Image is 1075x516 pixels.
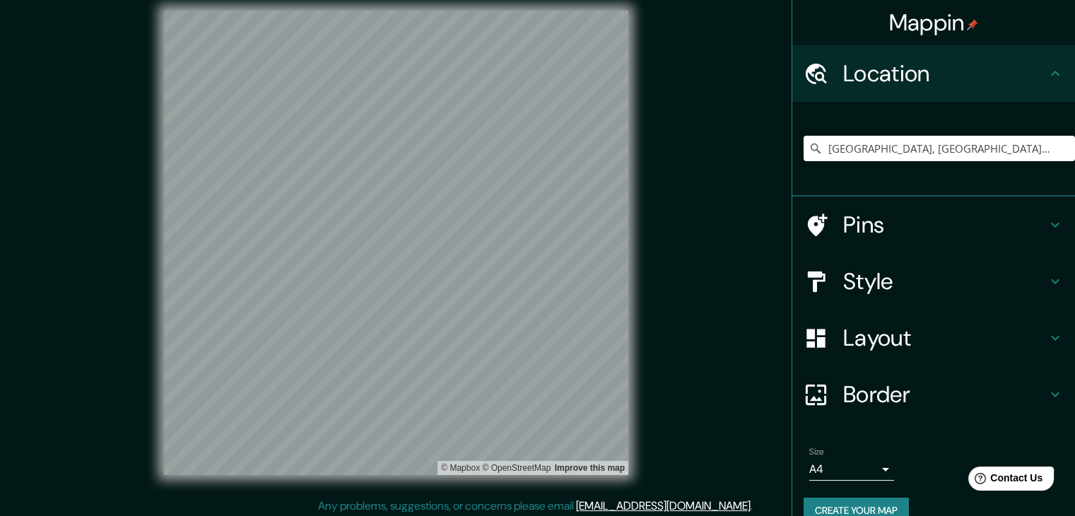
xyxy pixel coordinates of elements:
div: . [753,498,755,515]
h4: Mappin [889,8,979,37]
a: Mapbox [441,463,480,473]
div: Location [792,45,1075,102]
h4: Layout [843,324,1047,352]
div: . [755,498,758,515]
div: Pins [792,197,1075,253]
a: Map feedback [555,463,625,473]
label: Size [809,446,824,458]
div: Layout [792,310,1075,366]
input: Pick your city or area [804,136,1075,161]
h4: Style [843,267,1047,295]
h4: Pins [843,211,1047,239]
iframe: Help widget launcher [949,461,1059,500]
div: Style [792,253,1075,310]
img: pin-icon.png [967,19,978,30]
a: OpenStreetMap [482,463,551,473]
p: Any problems, suggestions, or concerns please email . [318,498,753,515]
div: Border [792,366,1075,423]
h4: Location [843,59,1047,88]
a: [EMAIL_ADDRESS][DOMAIN_NAME] [576,498,751,513]
canvas: Map [164,11,628,475]
h4: Border [843,380,1047,409]
div: A4 [809,458,894,481]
